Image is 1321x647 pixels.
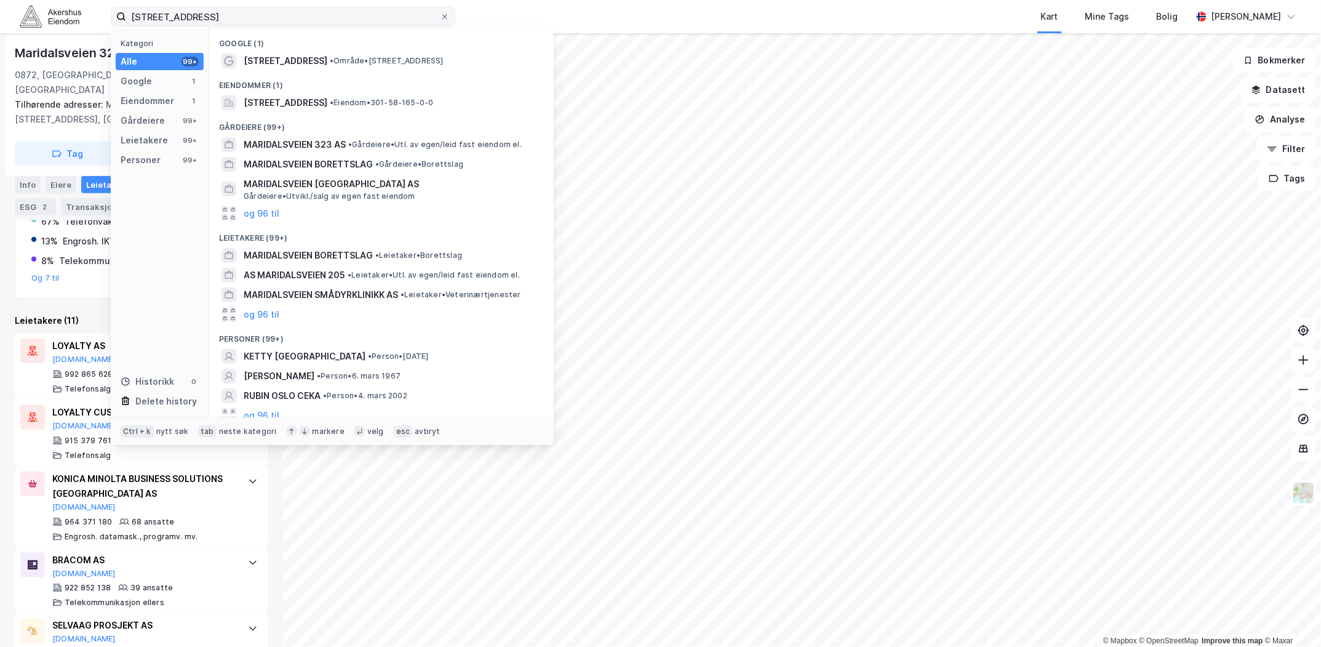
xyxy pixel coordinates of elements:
span: [STREET_ADDRESS] [244,54,327,68]
span: Person • 4. mars 2002 [323,391,407,401]
div: 922 852 138 [65,583,111,593]
button: Filter [1257,137,1316,161]
span: KETTY [GEOGRAPHIC_DATA] [244,349,365,364]
div: LOYALTY AS [52,339,236,353]
img: Z [1292,481,1315,505]
div: neste kategori [219,427,277,436]
div: Google (1) [209,29,554,51]
span: Gårdeiere • Borettslag [375,159,463,169]
span: • [330,98,333,107]
div: KONICA MINOLTA BUSINESS SOLUTIONS [GEOGRAPHIC_DATA] AS [52,472,236,501]
div: Kontrollprogram for chat [1259,588,1321,647]
div: velg [367,427,384,436]
span: Leietaker • Utl. av egen/leid fast eiendom el. [348,270,520,280]
span: Eiendom • 301-58-165-0-0 [330,98,434,108]
span: [STREET_ADDRESS] [244,95,327,110]
div: Alle [121,54,137,69]
button: [DOMAIN_NAME] [52,421,116,431]
div: Info [15,176,41,193]
div: esc [394,425,413,438]
iframe: Chat Widget [1259,588,1321,647]
div: Personer [121,153,161,167]
div: 0 [189,377,199,387]
div: Kart [1041,9,1058,24]
div: 1 [189,96,199,106]
button: Tag [15,142,121,166]
span: MARIDALSVEIEN BORETTSLAG [244,248,373,263]
span: • [330,56,333,65]
div: Telefonvakttjenester/telefonsalg [65,214,208,229]
div: 99+ [182,135,199,145]
div: 915 379 761 [65,436,111,446]
div: ESG [15,198,56,215]
div: 67% [41,214,60,229]
div: Delete history [135,394,197,409]
div: Leietakere [121,133,168,148]
span: • [348,140,352,149]
div: 0872, [GEOGRAPHIC_DATA], [GEOGRAPHIC_DATA] [15,68,174,97]
div: tab [198,425,217,438]
button: [DOMAIN_NAME] [52,355,116,364]
div: Telekommunikasjon ellers [59,254,172,268]
span: MARIDALSVEIEN SMÅDYRKLINIKK AS [244,287,398,302]
span: Person • [DATE] [368,352,429,361]
div: 964 371 180 [65,517,112,527]
button: og 96 til [244,408,279,423]
div: SELVAAG PROSJEKT AS [52,619,236,633]
button: Og 7 til [31,273,60,283]
div: nytt søk [156,427,189,436]
button: Bokmerker [1233,48,1316,73]
button: Analyse [1245,107,1316,132]
span: • [401,290,404,299]
input: Søk på adresse, matrikkel, gårdeiere, leietakere eller personer [126,7,440,26]
div: Ctrl + k [121,425,154,438]
span: • [375,251,379,260]
button: Tags [1259,166,1316,191]
div: Leietakere [81,176,150,193]
div: Leietakere (99+) [209,223,554,246]
div: 39 ansatte [130,583,173,593]
div: markere [313,427,345,436]
span: [PERSON_NAME] [244,369,314,384]
span: • [368,352,372,361]
div: Engrosh. IKT-utstyr [63,234,145,249]
div: LOYALTY CUSTOMER SERVICE AS [52,405,236,420]
div: 13% [41,234,58,249]
div: 68 ansatte [132,517,174,527]
a: OpenStreetMap [1139,637,1199,645]
span: MARIDALSVEIEN [GEOGRAPHIC_DATA] AS [244,177,539,191]
div: Telefonsalg [65,384,111,394]
div: Kategori [121,39,204,48]
div: Maridalsveien 323a [15,43,132,63]
div: Bolig [1157,9,1178,24]
span: MARIDALSVEIEN BORETTSLAG [244,157,373,172]
div: Telefonsalg [65,451,111,460]
div: 99+ [182,57,199,66]
div: Personer (99+) [209,324,554,347]
div: 992 865 628 [65,369,113,379]
img: akershus-eiendom-logo.9091f326c980b4bce74ccdd9f866810c.svg [20,6,81,27]
div: Eiendommer (1) [209,71,554,93]
span: • [375,159,379,169]
span: Leietaker • Borettslag [375,251,462,260]
div: Transaksjoner [61,198,145,215]
span: • [348,270,351,279]
div: Eiendommer [121,94,174,108]
div: Telekommunikasjon ellers [65,598,164,608]
div: BRACOM AS [52,553,236,568]
div: 1 [189,76,199,86]
div: avbryt [415,427,440,436]
button: [DOMAIN_NAME] [52,569,116,579]
span: Gårdeiere • Utvikl./salg av egen fast eiendom [244,191,415,201]
div: Gårdeiere (99+) [209,113,554,135]
span: Tilhørende adresser: [15,99,106,110]
div: Leietakere (11) [15,313,268,328]
div: Gårdeiere [121,113,165,128]
span: AS MARIDALSVEIEN 205 [244,268,345,283]
span: • [323,391,327,400]
span: Område • [STREET_ADDRESS] [330,56,444,66]
div: Eiere [46,176,76,193]
span: RUBIN OSLO CEKA [244,388,321,403]
div: [PERSON_NAME] [1211,9,1282,24]
button: Datasett [1241,78,1316,102]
